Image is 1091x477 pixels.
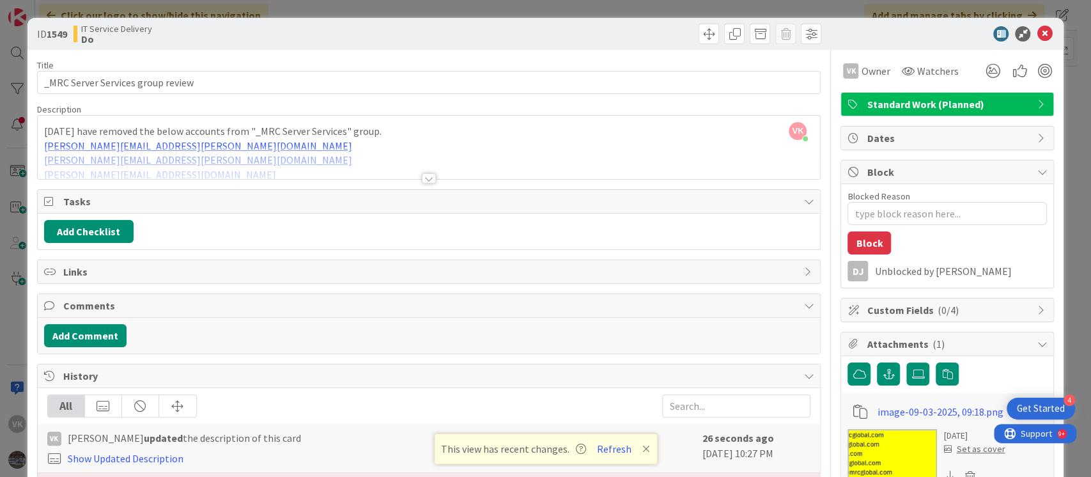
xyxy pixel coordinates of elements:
[63,298,798,313] span: Comments
[874,265,1047,277] div: Unblocked by [PERSON_NAME]
[47,432,61,446] div: VK
[65,5,71,15] div: 9+
[861,63,890,79] span: Owner
[662,395,810,418] input: Search...
[63,264,798,279] span: Links
[48,395,85,417] div: All
[932,338,944,350] span: ( 1 )
[63,194,798,209] span: Tasks
[37,71,821,94] input: type card name here...
[63,368,798,384] span: History
[44,220,134,243] button: Add Checklist
[1017,402,1065,415] div: Get Started
[144,432,183,444] b: updated
[878,404,1003,419] a: image-09-03-2025, 09:18.png
[867,302,1030,318] span: Custom Fields
[68,452,183,465] a: Show Updated Description
[1007,398,1075,419] div: Open Get Started checklist, remaining modules: 4
[37,104,81,115] span: Description
[867,130,1030,146] span: Dates
[702,432,773,444] b: 26 seconds ago
[37,26,67,42] span: ID
[843,63,858,79] div: VK
[847,231,891,254] button: Block
[81,34,152,44] b: Do
[847,261,868,281] div: DJ
[68,430,301,446] span: [PERSON_NAME] the description of this card
[917,63,958,79] span: Watchers
[847,191,909,202] label: Blocked Reason
[789,122,807,140] span: VK
[441,441,586,457] span: This view has recent changes.
[943,442,1005,456] div: Set as cover
[702,430,810,466] div: [DATE] 10:27 PM
[943,429,1005,442] div: [DATE]
[44,139,352,152] a: [PERSON_NAME][EMAIL_ADDRESS][PERSON_NAME][DOMAIN_NAME]
[37,59,54,71] label: Title
[867,336,1030,352] span: Attachments
[592,441,636,457] button: Refresh
[867,97,1030,112] span: Standard Work (Planned)
[27,2,58,17] span: Support
[81,24,152,34] span: IT Service Delivery
[47,27,67,40] b: 1549
[1064,395,1075,406] div: 4
[867,164,1030,180] span: Block
[937,304,958,317] span: ( 0/4 )
[44,124,814,139] p: [DATE] have removed the below accounts from "_MRC Server Services" group.
[44,324,127,347] button: Add Comment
